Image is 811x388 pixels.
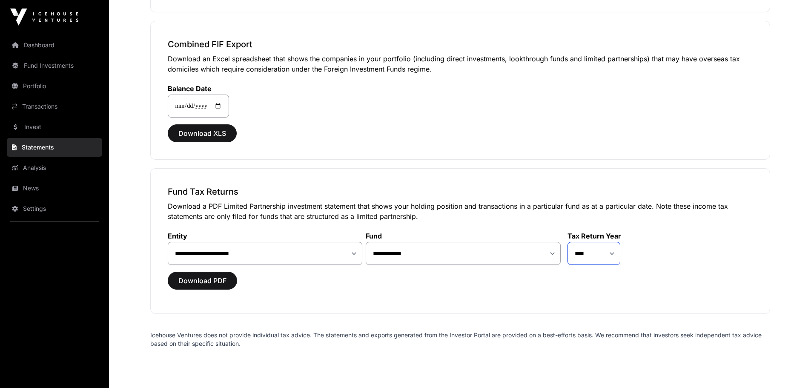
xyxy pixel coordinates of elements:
label: Fund [366,232,561,240]
a: Analysis [7,158,102,177]
a: News [7,179,102,198]
a: Settings [7,199,102,218]
img: Icehouse Ventures Logo [10,9,78,26]
a: Invest [7,118,102,136]
h3: Combined FIF Export [168,38,753,50]
button: Download XLS [168,124,237,142]
span: Download PDF [178,276,226,286]
label: Entity [168,232,363,240]
p: Icehouse Ventures does not provide individual tax advice. The statements and exports generated fr... [150,331,770,348]
p: Download an Excel spreadsheet that shows the companies in your portfolio (including direct invest... [168,54,753,74]
a: Transactions [7,97,102,116]
label: Tax Return Year [567,232,621,240]
a: Statements [7,138,102,157]
p: Download a PDF Limited Partnership investment statement that shows your holding position and tran... [168,201,753,221]
a: Portfolio [7,77,102,95]
a: Dashboard [7,36,102,55]
a: Fund Investments [7,56,102,75]
button: Download PDF [168,272,237,290]
iframe: Chat Widget [768,347,811,388]
span: Download XLS [178,128,226,138]
h3: Fund Tax Returns [168,186,753,198]
label: Balance Date [168,84,229,93]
